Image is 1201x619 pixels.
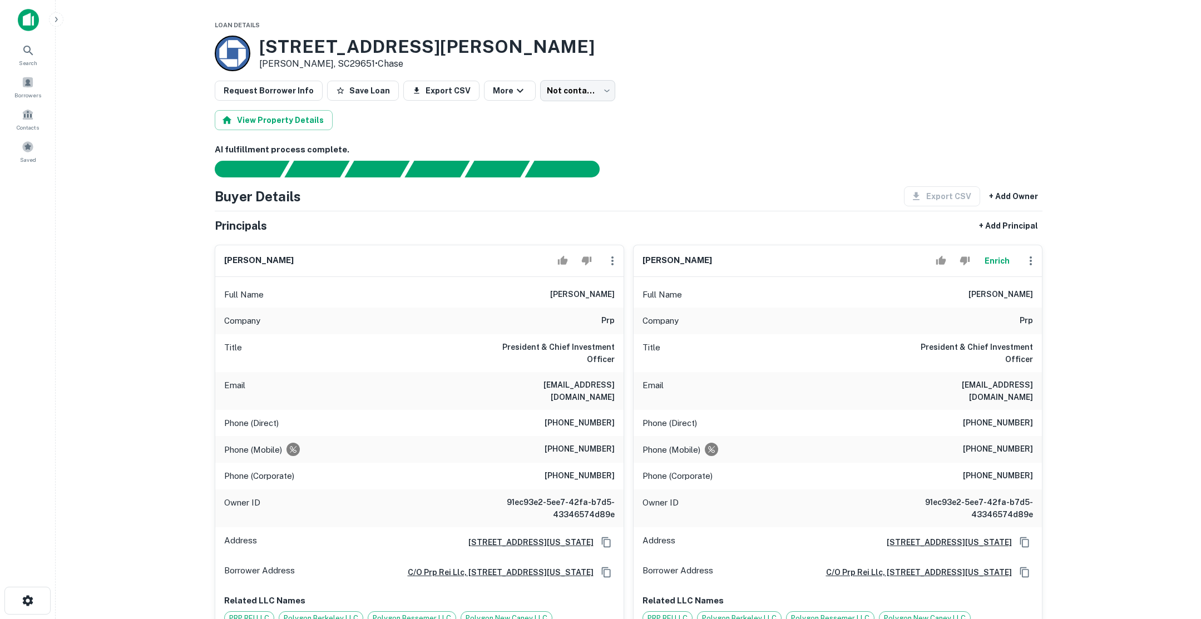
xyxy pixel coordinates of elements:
[224,288,264,301] p: Full Name
[464,161,530,177] div: Principals found, still searching for contact information. This may take time...
[598,564,615,581] button: Copy Address
[642,594,1033,607] p: Related LLC Names
[642,254,712,267] h6: [PERSON_NAME]
[642,443,700,457] p: Phone (Mobile)
[259,57,595,71] p: [PERSON_NAME], SC29651 •
[327,81,399,101] button: Save Loan
[985,186,1042,206] button: + Add Owner
[963,469,1033,483] h6: [PHONE_NUMBER]
[224,594,615,607] p: Related LLC Names
[705,443,718,456] div: Requests to not be contacted at this number
[642,288,682,301] p: Full Name
[642,417,697,430] p: Phone (Direct)
[14,91,41,100] span: Borrowers
[224,534,257,551] p: Address
[899,341,1033,365] h6: President & Chief Investment Officer
[215,81,323,101] button: Request Borrower Info
[642,496,679,521] p: Owner ID
[403,81,480,101] button: Export CSV
[481,341,615,365] h6: President & Chief Investment Officer
[540,80,615,101] div: Not contacted
[577,250,596,272] button: Reject
[963,443,1033,456] h6: [PHONE_NUMBER]
[3,72,52,102] a: Borrowers
[642,564,713,581] p: Borrower Address
[18,9,39,31] img: capitalize-icon.png
[17,123,39,132] span: Contacts
[284,161,349,177] div: Your request is received and processing...
[980,250,1015,272] button: Enrich
[259,36,595,57] h3: [STREET_ADDRESS][PERSON_NAME]
[286,443,300,456] div: Requests to not be contacted at this number
[642,534,675,551] p: Address
[3,104,52,134] a: Contacts
[1145,530,1201,583] iframe: Chat Widget
[215,110,333,130] button: View Property Details
[344,161,409,177] div: Documents found, AI parsing details...
[399,566,594,578] a: c/o prp rei llc, [STREET_ADDRESS][US_STATE]
[899,496,1033,521] h6: 91ec93e2-5ee7-42fa-b7d5-43346574d89e
[3,136,52,166] a: Saved
[224,469,294,483] p: Phone (Corporate)
[525,161,613,177] div: AI fulfillment process complete.
[215,217,267,234] h5: Principals
[215,186,301,206] h4: Buyer Details
[963,417,1033,430] h6: [PHONE_NUMBER]
[642,341,660,365] p: Title
[975,216,1042,236] button: + Add Principal
[642,469,713,483] p: Phone (Corporate)
[224,341,242,365] p: Title
[224,379,245,403] p: Email
[224,564,295,581] p: Borrower Address
[601,314,615,328] h6: prp
[215,22,260,28] span: Loan Details
[878,536,1012,548] a: [STREET_ADDRESS][US_STATE]
[550,288,615,301] h6: [PERSON_NAME]
[201,161,285,177] div: Sending borrower request to AI...
[19,58,37,67] span: Search
[404,161,469,177] div: Principals found, AI now looking for contact information...
[817,566,1012,578] a: c/o prp rei llc, [STREET_ADDRESS][US_STATE]
[642,379,664,403] p: Email
[931,250,951,272] button: Accept
[3,39,52,70] a: Search
[968,288,1033,301] h6: [PERSON_NAME]
[545,443,615,456] h6: [PHONE_NUMBER]
[215,143,1042,156] h6: AI fulfillment process complete.
[545,417,615,430] h6: [PHONE_NUMBER]
[459,536,594,548] a: [STREET_ADDRESS][US_STATE]
[553,250,572,272] button: Accept
[224,314,260,328] p: Company
[955,250,975,272] button: Reject
[1016,564,1033,581] button: Copy Address
[598,534,615,551] button: Copy Address
[224,254,294,267] h6: [PERSON_NAME]
[484,81,536,101] button: More
[899,379,1033,403] h6: [EMAIL_ADDRESS][DOMAIN_NAME]
[224,443,282,457] p: Phone (Mobile)
[224,496,260,521] p: Owner ID
[1016,534,1033,551] button: Copy Address
[642,314,679,328] p: Company
[224,417,279,430] p: Phone (Direct)
[20,155,36,164] span: Saved
[481,496,615,521] h6: 91ec93e2-5ee7-42fa-b7d5-43346574d89e
[378,58,403,69] a: Chase
[481,379,615,403] h6: [EMAIL_ADDRESS][DOMAIN_NAME]
[1020,314,1033,328] h6: prp
[545,469,615,483] h6: [PHONE_NUMBER]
